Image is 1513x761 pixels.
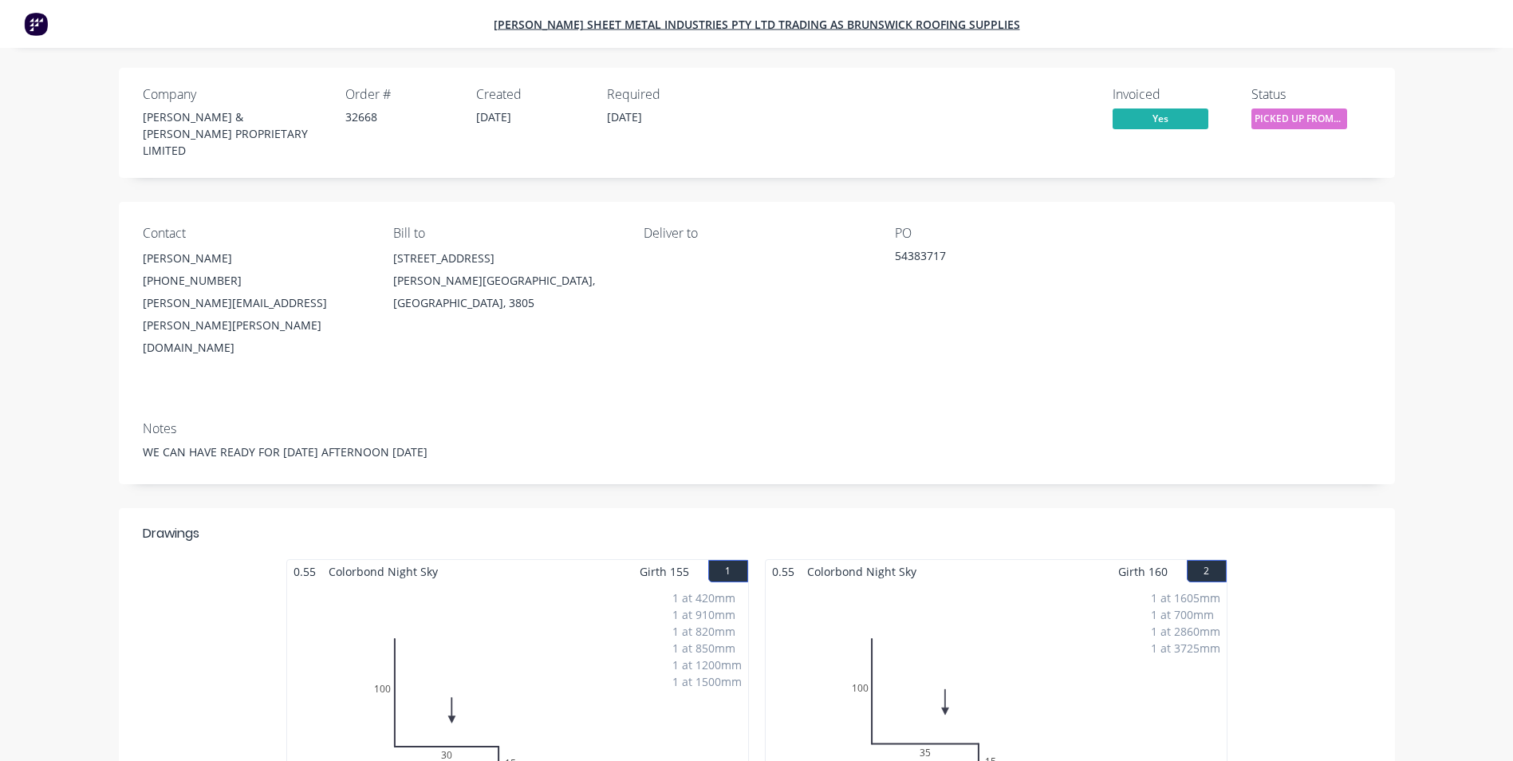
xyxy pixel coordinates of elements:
div: Status [1251,87,1371,102]
div: WE CAN HAVE READY FOR [DATE] AFTERNOON [DATE] [143,444,1371,460]
span: Colorbond Night Sky [801,560,923,583]
div: [PHONE_NUMBER] [143,270,368,292]
div: [PERSON_NAME][EMAIL_ADDRESS][PERSON_NAME][PERSON_NAME][DOMAIN_NAME] [143,292,368,359]
div: [STREET_ADDRESS] [393,247,618,270]
div: 1 at 850mm [672,640,742,657]
div: [PERSON_NAME] & [PERSON_NAME] PROPRIETARY LIMITED [143,108,326,159]
div: 32668 [345,108,457,125]
div: [STREET_ADDRESS][PERSON_NAME][GEOGRAPHIC_DATA], [GEOGRAPHIC_DATA], 3805 [393,247,618,314]
span: Girth 155 [640,560,689,583]
span: 0.55 [766,560,801,583]
button: 2 [1187,560,1227,582]
span: [DATE] [476,109,511,124]
div: 1 at 700mm [1151,606,1220,623]
span: [DATE] [607,109,642,124]
div: [PERSON_NAME] [143,247,368,270]
span: Yes [1113,108,1208,128]
span: 0.55 [287,560,322,583]
div: 1 at 3725mm [1151,640,1220,657]
div: 54383717 [895,247,1094,270]
div: Company [143,87,326,102]
div: Bill to [393,226,618,241]
a: [PERSON_NAME] Sheet Metal Industries PTY LTD trading as Brunswick Roofing Supplies [494,17,1020,32]
div: Required [607,87,719,102]
div: Deliver to [644,226,869,241]
div: Drawings [143,524,199,543]
img: Factory [24,12,48,36]
div: PO [895,226,1120,241]
div: Contact [143,226,368,241]
div: 1 at 1605mm [1151,589,1220,606]
span: Colorbond Night Sky [322,560,444,583]
div: Order # [345,87,457,102]
span: PICKED UP FROM ... [1251,108,1347,128]
div: 1 at 2860mm [1151,623,1220,640]
div: Created [476,87,588,102]
div: Notes [143,421,1371,436]
div: [PERSON_NAME][PHONE_NUMBER][PERSON_NAME][EMAIL_ADDRESS][PERSON_NAME][PERSON_NAME][DOMAIN_NAME] [143,247,368,359]
span: Girth 160 [1118,560,1168,583]
div: 1 at 420mm [672,589,742,606]
div: 1 at 1200mm [672,657,742,673]
div: [PERSON_NAME][GEOGRAPHIC_DATA], [GEOGRAPHIC_DATA], 3805 [393,270,618,314]
div: Invoiced [1113,87,1232,102]
div: 1 at 1500mm [672,673,742,690]
div: 1 at 910mm [672,606,742,623]
button: 1 [708,560,748,582]
div: 1 at 820mm [672,623,742,640]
